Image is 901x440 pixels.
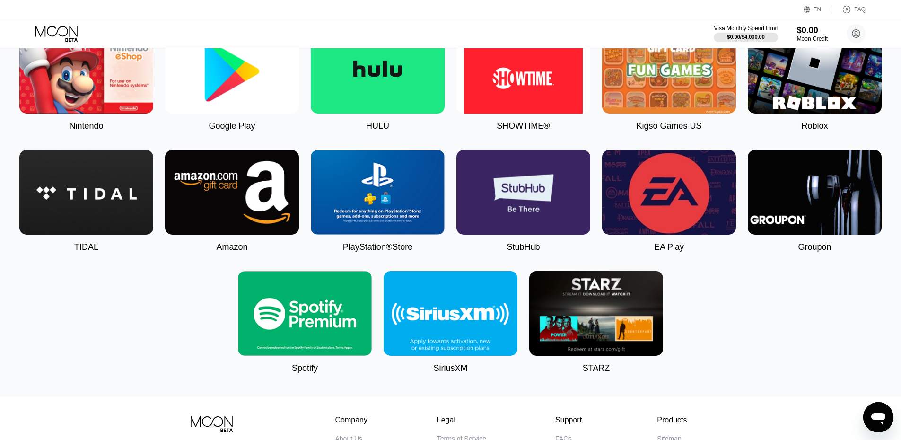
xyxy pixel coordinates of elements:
[832,5,866,14] div: FAQ
[555,416,588,424] div: Support
[583,363,610,373] div: STARZ
[335,416,368,424] div: Company
[797,35,828,42] div: Moon Credit
[433,363,467,373] div: SiriusXM
[292,363,318,373] div: Spotify
[437,416,486,424] div: Legal
[714,25,778,32] div: Visa Monthly Spend Limit
[74,242,98,252] div: TIDAL
[366,121,389,131] div: HULU
[216,242,247,252] div: Amazon
[854,6,866,13] div: FAQ
[343,242,412,252] div: PlayStation®Store
[797,26,828,35] div: $0.00
[714,25,778,42] div: Visa Monthly Spend Limit$0.00/$4,000.00
[69,121,103,131] div: Nintendo
[797,26,828,42] div: $0.00Moon Credit
[727,34,765,40] div: $0.00 / $4,000.00
[497,121,550,131] div: SHOWTIME®
[507,242,540,252] div: StubHub
[654,242,684,252] div: EA Play
[801,121,828,131] div: Roblox
[657,416,687,424] div: Products
[636,121,701,131] div: Kigso Games US
[209,121,255,131] div: Google Play
[798,242,831,252] div: Groupon
[863,402,893,432] iframe: Button to launch messaging window
[814,6,822,13] div: EN
[804,5,832,14] div: EN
